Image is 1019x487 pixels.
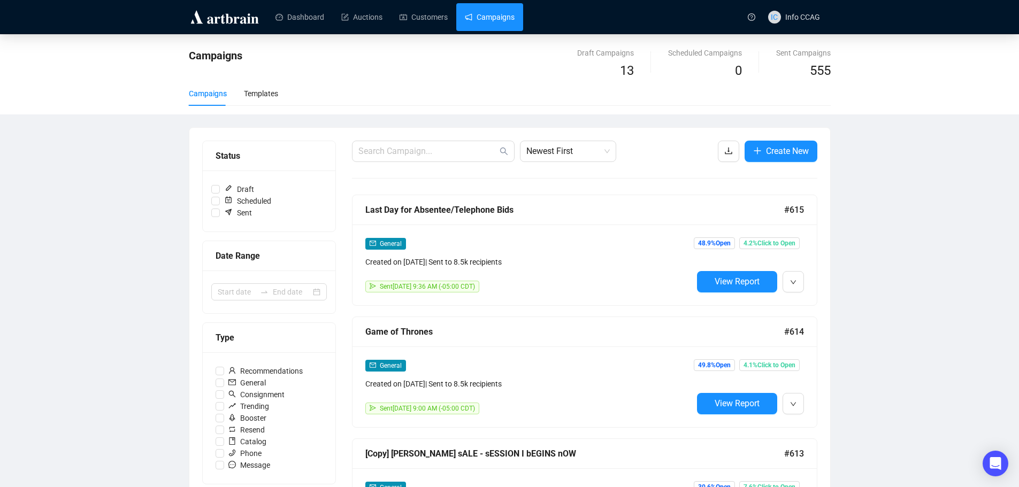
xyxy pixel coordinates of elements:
[228,390,236,398] span: search
[784,203,804,217] span: #615
[776,47,831,59] div: Sent Campaigns
[370,405,376,411] span: send
[189,9,261,26] img: logo
[216,149,323,163] div: Status
[380,405,475,412] span: Sent [DATE] 9:00 AM (-05:00 CDT)
[228,461,236,468] span: message
[275,3,324,31] a: Dashboard
[224,447,266,459] span: Phone
[790,401,796,407] span: down
[380,283,475,290] span: Sent [DATE] 9:36 AM (-05:00 CDT)
[365,378,693,390] div: Created on [DATE] | Sent to 8.5k recipients
[218,286,256,298] input: Start date
[784,447,804,460] span: #613
[220,207,256,219] span: Sent
[358,145,497,158] input: Search Campaign...
[724,146,733,155] span: download
[273,286,311,298] input: End date
[748,13,755,21] span: question-circle
[739,359,800,371] span: 4.1% Click to Open
[697,271,777,292] button: View Report
[735,63,742,78] span: 0
[224,389,289,400] span: Consignment
[228,414,236,421] span: rocket
[694,359,735,371] span: 49.8% Open
[715,398,760,408] span: View Report
[228,449,236,457] span: phone
[465,3,515,31] a: Campaigns
[244,88,278,99] div: Templates
[745,141,817,162] button: Create New
[370,362,376,368] span: mail
[771,11,778,23] span: IC
[224,412,271,424] span: Booster
[224,365,307,377] span: Recommendations
[810,63,831,78] span: 555
[365,256,693,268] div: Created on [DATE] | Sent to 8.5k recipients
[365,325,784,338] div: Game of Thrones
[352,195,817,306] a: Last Day for Absentee/Telephone Bids#615mailGeneralCreated on [DATE]| Sent to 8.5k recipientssend...
[228,378,236,386] span: mail
[189,88,227,99] div: Campaigns
[228,402,236,409] span: rise
[260,288,269,296] span: to
[753,146,762,155] span: plus
[260,288,269,296] span: swap-right
[526,141,610,161] span: Newest First
[380,240,402,248] span: General
[983,451,1008,476] div: Open Intercom Messenger
[365,447,784,460] div: [Copy] [PERSON_NAME] sALE - sESSION I bEGINS nOW
[370,240,376,246] span: mail
[224,459,274,471] span: Message
[500,147,508,156] span: search
[341,3,382,31] a: Auctions
[224,377,270,389] span: General
[715,276,760,287] span: View Report
[224,424,269,436] span: Resend
[216,331,323,344] div: Type
[228,437,236,445] span: book
[224,436,271,447] span: Catalog
[694,237,735,249] span: 48.9% Open
[668,47,742,59] div: Scheduled Campaigns
[785,13,820,21] span: Info CCAG
[739,237,800,249] span: 4.2% Click to Open
[766,144,809,158] span: Create New
[228,426,236,433] span: retweet
[620,63,634,78] span: 13
[400,3,448,31] a: Customers
[352,316,817,428] a: Game of Thrones#614mailGeneralCreated on [DATE]| Sent to 8.5k recipientssendSent[DATE] 9:00 AM (-...
[370,283,376,289] span: send
[224,400,273,412] span: Trending
[189,49,242,62] span: Campaigns
[216,249,323,262] div: Date Range
[365,203,784,217] div: Last Day for Absentee/Telephone Bids
[784,325,804,338] span: #614
[228,367,236,374] span: user
[577,47,634,59] div: Draft Campaigns
[380,362,402,369] span: General
[220,183,258,195] span: Draft
[220,195,275,207] span: Scheduled
[697,393,777,414] button: View Report
[790,279,796,285] span: down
